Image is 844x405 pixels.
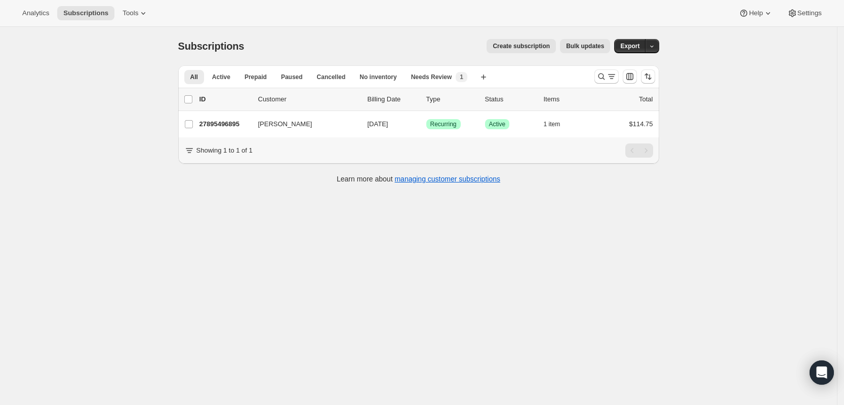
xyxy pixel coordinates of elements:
[252,116,353,132] button: [PERSON_NAME]
[797,9,822,17] span: Settings
[178,41,245,52] span: Subscriptions
[199,117,653,131] div: 27895496895[PERSON_NAME][DATE]SuccessRecurringSuccessActive1 item$114.75
[594,69,619,84] button: Search and filter results
[196,145,253,156] p: Showing 1 to 1 of 1
[116,6,154,20] button: Tools
[614,39,646,53] button: Export
[258,119,312,129] span: [PERSON_NAME]
[489,120,506,128] span: Active
[190,73,198,81] span: All
[57,6,114,20] button: Subscriptions
[368,94,418,104] p: Billing Date
[368,120,388,128] span: [DATE]
[475,70,492,84] button: Create new view
[544,94,594,104] div: Items
[212,73,230,81] span: Active
[620,42,639,50] span: Export
[22,9,49,17] span: Analytics
[623,69,637,84] button: Customize table column order and visibility
[317,73,346,81] span: Cancelled
[810,360,834,385] div: Open Intercom Messenger
[629,120,653,128] span: $114.75
[641,69,655,84] button: Sort the results
[245,73,267,81] span: Prepaid
[544,120,560,128] span: 1 item
[733,6,779,20] button: Help
[359,73,396,81] span: No inventory
[411,73,452,81] span: Needs Review
[625,143,653,158] nav: Pagination
[123,9,138,17] span: Tools
[460,73,463,81] span: 1
[394,175,500,183] a: managing customer subscriptions
[199,94,250,104] p: ID
[199,94,653,104] div: IDCustomerBilling DateTypeStatusItemsTotal
[199,119,250,129] p: 27895496895
[485,94,536,104] p: Status
[426,94,477,104] div: Type
[749,9,762,17] span: Help
[493,42,550,50] span: Create subscription
[544,117,572,131] button: 1 item
[566,42,604,50] span: Bulk updates
[487,39,556,53] button: Create subscription
[781,6,828,20] button: Settings
[258,94,359,104] p: Customer
[337,174,500,184] p: Learn more about
[16,6,55,20] button: Analytics
[560,39,610,53] button: Bulk updates
[430,120,457,128] span: Recurring
[639,94,653,104] p: Total
[63,9,108,17] span: Subscriptions
[281,73,303,81] span: Paused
